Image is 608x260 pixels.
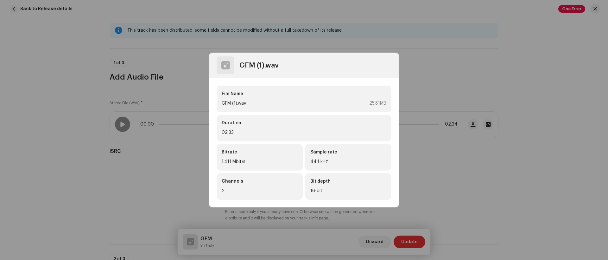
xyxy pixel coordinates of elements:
div: Bit depth [310,178,386,185]
div: 2 [222,187,298,195]
div: File Name [222,91,386,97]
div: Sample rate [310,149,386,155]
div: 16-bit [310,187,386,195]
div: GFM (1).wav [222,100,246,107]
div: GFM (1).wav [239,62,279,69]
div: 44.1 kHz [310,158,386,166]
div: Duration [222,120,386,126]
div: Bitrate [222,149,298,155]
div: Channels [222,178,298,185]
div: 25.81MB [369,100,386,107]
div: 1.411 Mbit/s [222,158,298,166]
div: 02:33 [222,129,386,136]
